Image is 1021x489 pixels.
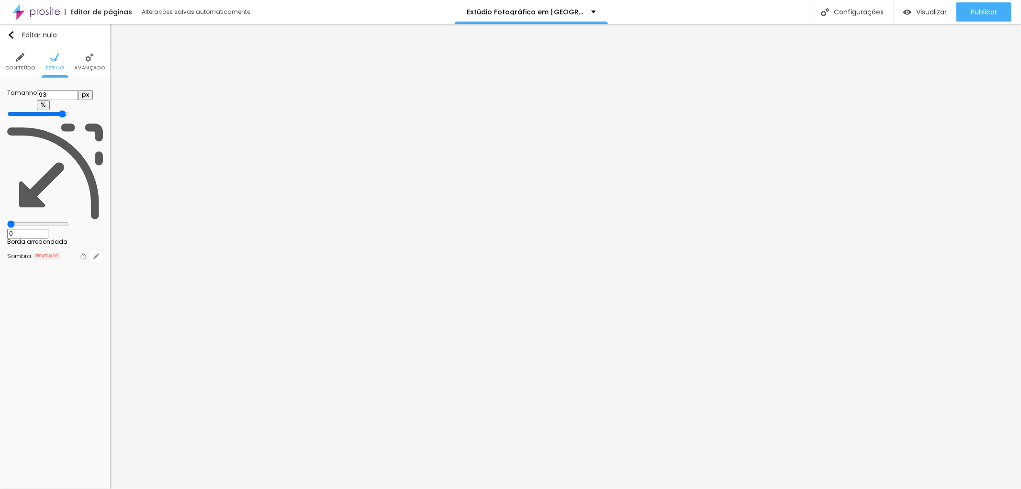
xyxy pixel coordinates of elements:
font: Editar nulo [22,30,57,40]
img: Ícone [16,53,24,62]
font: Alterações salvas automaticamente [142,8,250,16]
img: Ícone [821,8,829,16]
font: Tamanho [7,89,37,97]
font: Avançado [74,64,105,71]
img: Ícone [7,124,103,219]
font: Estilo [45,64,64,71]
font: Sombra [7,252,31,260]
font: Borda arredondada [7,238,67,246]
font: Visualizar [916,7,947,17]
img: Ícone [7,31,15,39]
button: Publicar [956,2,1011,22]
font: % [41,100,46,109]
img: Ícone [85,53,94,62]
font: px [82,90,89,99]
font: Conteúdo [5,64,35,71]
img: Ícone [50,53,59,62]
iframe: Editor [110,24,1021,489]
font: DESATIVADO [35,253,58,259]
button: Visualizar [894,2,956,22]
button: % [37,100,50,110]
img: view-1.svg [903,8,911,16]
button: px [78,90,93,100]
font: Estúdio Fotográfico em [GEOGRAPHIC_DATA] [467,7,627,17]
font: Configurações [834,7,884,17]
font: Publicar [971,7,997,17]
font: Editor de páginas [70,7,132,17]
